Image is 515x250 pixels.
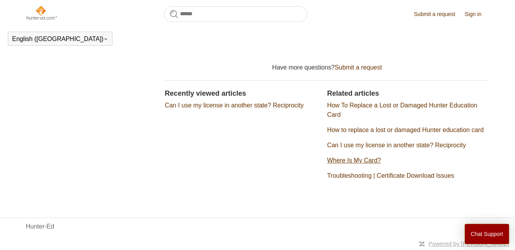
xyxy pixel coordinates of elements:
h2: Related articles [327,88,489,99]
div: Have more questions? [165,63,489,72]
input: Search [164,6,307,22]
a: Troubleshooting | Certificate Download Issues [327,172,454,179]
a: Hunter-Ed [26,222,54,231]
button: English ([GEOGRAPHIC_DATA]) [12,36,108,43]
a: Sign in [465,10,489,18]
h2: Recently viewed articles [165,88,319,99]
a: Can I use my license in another state? Reciprocity [327,142,466,148]
a: Submit a request [414,10,463,18]
a: Submit a request [335,64,382,71]
button: Chat Support [465,224,510,244]
img: Hunter-Ed Help Center home page [26,5,57,20]
a: How To Replace a Lost or Damaged Hunter Education Card [327,102,478,118]
a: Powered by [PERSON_NAME] [428,240,509,247]
a: Where Is My Card? [327,157,381,164]
a: Can I use my license in another state? Reciprocity [165,102,304,109]
a: How to replace a lost or damaged Hunter education card [327,127,484,133]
